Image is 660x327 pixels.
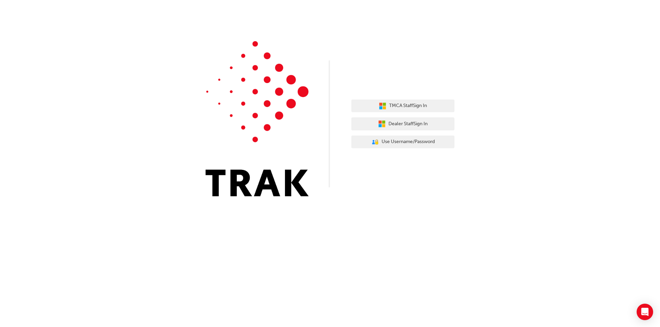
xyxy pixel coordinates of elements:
span: Use Username/Password [382,138,435,146]
span: TMCA Staff Sign In [389,102,427,110]
button: Use Username/Password [351,136,454,149]
button: Dealer StaffSign In [351,117,454,130]
img: Trak [206,41,309,196]
span: Dealer Staff Sign In [388,120,428,128]
div: Open Intercom Messenger [637,304,653,320]
button: TMCA StaffSign In [351,100,454,113]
